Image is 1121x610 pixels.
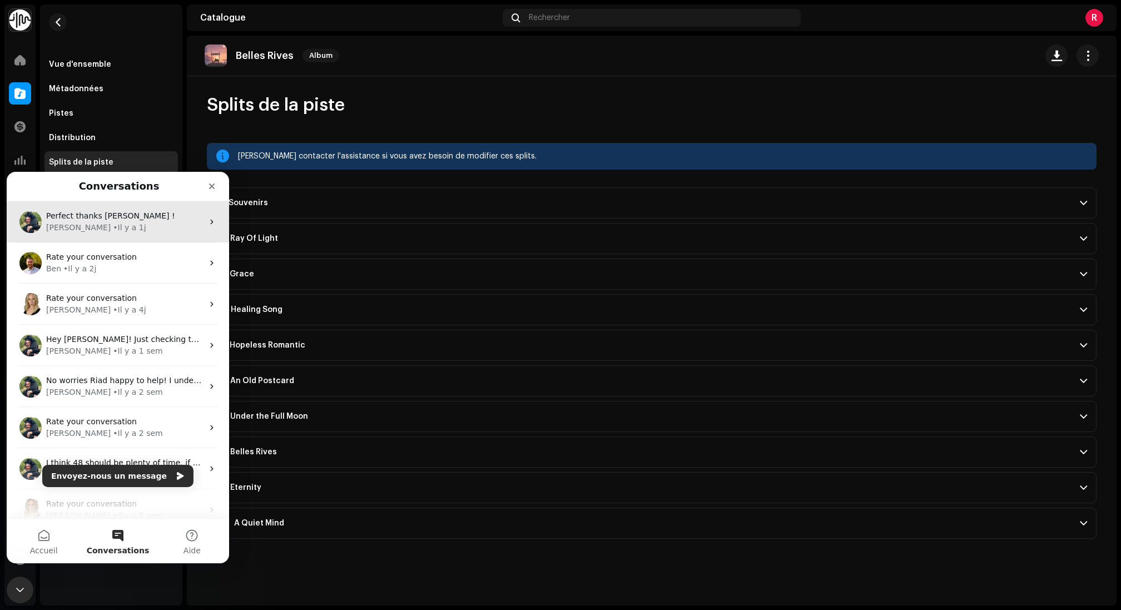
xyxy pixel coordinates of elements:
[74,347,148,391] button: Conversations
[44,53,178,76] re-m-nav-item: Vue d'ensemble
[13,245,35,267] img: Profile image for Alex
[49,109,73,118] div: Pistes
[207,94,345,116] span: Splits de la piste
[44,127,178,149] re-m-nav-item: Distribution
[207,223,1097,254] p-accordion-header: #2Ray Of Light
[106,256,156,267] div: • Il y a 2 sem
[7,577,33,603] iframe: Intercom live chat
[39,256,104,267] div: [PERSON_NAME]
[207,330,1097,361] p-accordion-header: #5Hopeless Romantic
[13,286,35,308] img: Profile image for Alex
[302,49,339,62] span: Album
[23,375,51,383] span: Accueil
[44,78,178,100] re-m-nav-item: Métadonnées
[205,44,227,67] img: cbc5a6bf-2edc-4c2b-a71e-f08671b8712f
[236,50,294,62] p: Belles Rives
[9,9,31,31] img: 0f74c21f-6d1c-4dbc-9196-dbddad53419e
[39,338,104,350] div: [PERSON_NAME]
[106,338,156,350] div: • Il y a 8 sem
[231,305,282,314] div: Healing Song
[207,437,1097,468] p-accordion-header: #8Belles Rives
[207,187,1097,219] p-accordion-header: #1Souvenirs
[39,245,130,254] span: Rate your conversation
[230,448,277,457] div: Belles Rives
[529,13,570,22] span: Rechercher
[106,173,156,185] div: • Il y a 1 sem
[238,150,1088,163] div: [PERSON_NAME] contacter l'assistance si vous avez besoin de modifier ces splits.
[230,412,308,421] div: Under the Full Moon
[80,375,143,383] span: Conversations
[230,270,254,279] div: Grace
[230,483,261,492] div: Eternity
[44,151,178,173] re-m-nav-item: Splits de la piste
[39,163,1063,172] span: Hey [PERSON_NAME]! Just checking the rate shown on "the home within" and you've got [PERSON_NAME]...
[207,508,1097,539] p-accordion-header: #10A Quiet Mind
[1085,9,1103,27] div: R
[207,259,1097,290] p-accordion-header: #3Grace
[49,60,111,69] div: Vue d'ensemble
[200,13,498,22] div: Catalogue
[13,327,35,349] img: Profile image for Jessica
[39,328,130,336] span: Rate your conversation
[13,204,35,226] img: Profile image for Alex
[207,472,1097,503] p-accordion-header: #9Eternity
[177,375,194,383] span: Aide
[39,173,104,185] div: [PERSON_NAME]
[230,376,294,385] div: An Old Postcard
[39,215,104,226] div: [PERSON_NAME]
[36,293,187,315] button: Envoyez-nous un message
[39,286,618,295] span: I think 48 should be plenty of time, if we're not seeing a fix by then I'll send through the relo...
[234,519,284,528] div: A Quiet Mind
[7,172,229,563] iframe: Intercom live chat
[49,133,96,142] div: Distribution
[230,234,278,243] div: Ray Of Light
[106,215,156,226] div: • Il y a 2 sem
[207,401,1097,432] p-accordion-header: #7Under the Full Moon
[44,102,178,125] re-m-nav-item: Pistes
[229,199,268,207] div: Souvenirs
[148,347,222,391] button: Aide
[230,341,305,350] div: Hopeless Romantic
[49,158,113,167] div: Splits de la piste
[49,85,103,93] div: Métadonnées
[207,294,1097,325] p-accordion-header: #4Healing Song
[207,365,1097,396] p-accordion-header: #6An Old Postcard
